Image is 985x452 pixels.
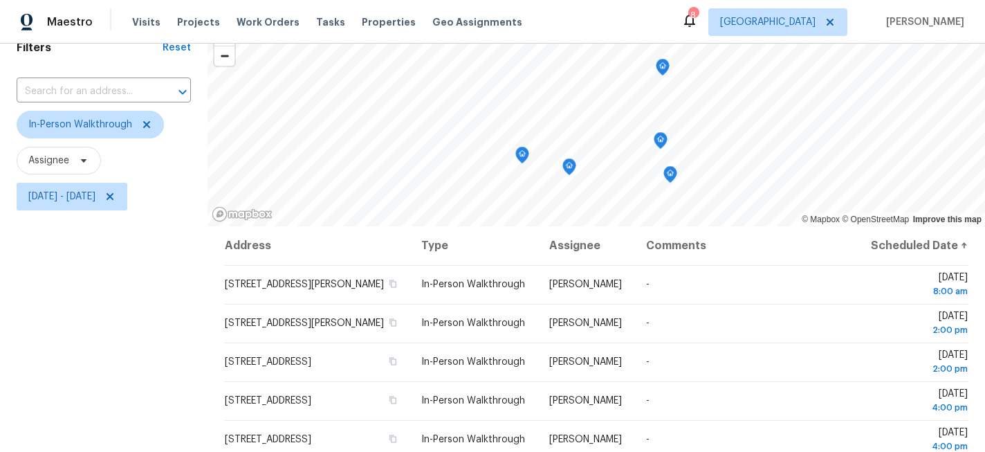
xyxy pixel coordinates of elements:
[316,17,345,27] span: Tasks
[549,318,622,328] span: [PERSON_NAME]
[869,401,968,415] div: 4:00 pm
[538,226,634,265] th: Assignee
[421,357,525,367] span: In-Person Walkthrough
[646,357,650,367] span: -
[720,15,816,29] span: [GEOGRAPHIC_DATA]
[410,226,538,265] th: Type
[869,362,968,376] div: 2:00 pm
[646,396,650,406] span: -
[549,396,622,406] span: [PERSON_NAME]
[549,280,622,289] span: [PERSON_NAME]
[28,190,95,204] span: [DATE] - [DATE]
[869,311,968,337] span: [DATE]
[869,323,968,337] div: 2:00 pm
[225,280,384,289] span: [STREET_ADDRESS][PERSON_NAME]
[421,435,525,444] span: In-Person Walkthrough
[225,396,311,406] span: [STREET_ADDRESS]
[515,147,529,168] div: Map marker
[654,132,668,154] div: Map marker
[842,215,909,224] a: OpenStreetMap
[17,81,152,102] input: Search for an address...
[47,15,93,29] span: Maestro
[163,41,191,55] div: Reset
[177,15,220,29] span: Projects
[132,15,160,29] span: Visits
[913,215,982,224] a: Improve this map
[549,435,622,444] span: [PERSON_NAME]
[421,280,525,289] span: In-Person Walkthrough
[562,159,576,180] div: Map marker
[173,82,192,102] button: Open
[858,226,968,265] th: Scheduled Date ↑
[225,357,311,367] span: [STREET_ADDRESS]
[549,357,622,367] span: [PERSON_NAME]
[237,15,300,29] span: Work Orders
[869,389,968,415] span: [DATE]
[212,206,273,222] a: Mapbox homepage
[28,118,132,132] span: In-Person Walkthrough
[646,435,650,444] span: -
[646,280,650,289] span: -
[214,46,234,66] button: Zoom out
[432,15,522,29] span: Geo Assignments
[656,59,670,80] div: Map marker
[646,318,650,328] span: -
[688,8,698,22] div: 8
[387,355,399,368] button: Copy Address
[225,435,311,444] span: [STREET_ADDRESS]
[802,215,840,224] a: Mapbox
[421,318,525,328] span: In-Person Walkthrough
[387,394,399,406] button: Copy Address
[28,154,69,168] span: Assignee
[225,318,384,328] span: [STREET_ADDRESS][PERSON_NAME]
[869,284,968,298] div: 8:00 am
[17,41,163,55] h1: Filters
[869,273,968,298] span: [DATE]
[881,15,964,29] span: [PERSON_NAME]
[224,226,410,265] th: Address
[663,166,677,188] div: Map marker
[208,19,985,226] canvas: Map
[869,350,968,376] span: [DATE]
[362,15,416,29] span: Properties
[635,226,858,265] th: Comments
[387,316,399,329] button: Copy Address
[421,396,525,406] span: In-Person Walkthrough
